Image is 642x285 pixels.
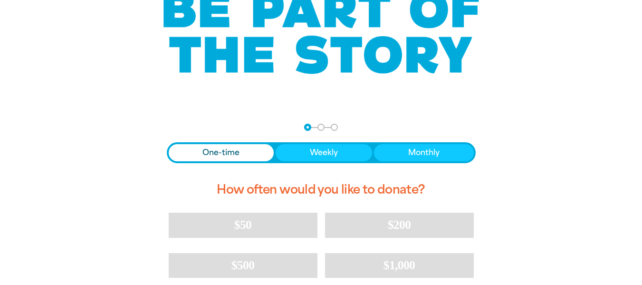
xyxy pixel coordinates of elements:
[276,144,372,161] button: Weekly
[202,147,240,158] span: One-time
[374,144,474,161] button: Monthly
[169,144,274,161] button: One-time
[231,258,255,272] span: $500
[169,253,317,278] button: $500
[167,142,476,163] div: Donation frequency
[331,124,338,131] button: Navigate to step 3 of 3 to enter your payment details
[383,258,415,272] span: $1,000
[325,253,474,278] button: $1,000
[325,213,474,237] button: $200
[408,147,440,158] span: Monthly
[169,213,317,237] button: $50
[388,218,411,232] span: $200
[167,175,476,205] h2: How often would you like to donate?
[234,218,251,232] span: $50
[317,124,325,131] button: Navigate to step 2 of 3 to enter your details
[304,124,311,131] button: Navigate to step 1 of 3 to enter your donation amount
[310,147,338,158] span: Weekly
